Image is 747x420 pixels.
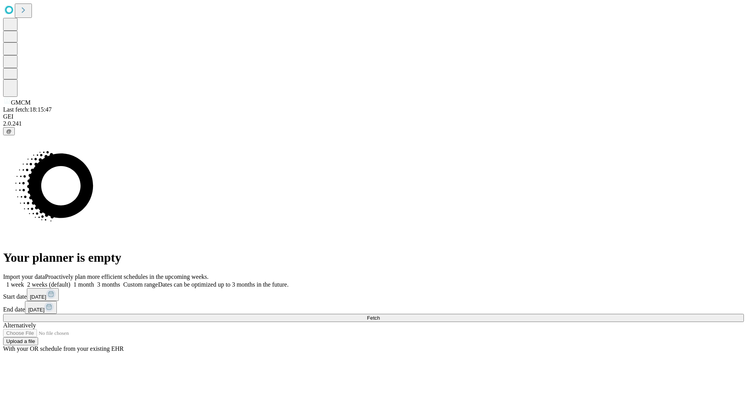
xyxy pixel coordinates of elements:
[158,281,288,288] span: Dates can be optimized up to 3 months in the future.
[30,294,46,300] span: [DATE]
[27,281,70,288] span: 2 weeks (default)
[74,281,94,288] span: 1 month
[3,337,38,345] button: Upload a file
[25,301,57,314] button: [DATE]
[3,322,36,329] span: Alternatively
[3,314,744,322] button: Fetch
[3,345,124,352] span: With your OR schedule from your existing EHR
[6,281,24,288] span: 1 week
[3,273,45,280] span: Import your data
[3,120,744,127] div: 2.0.241
[6,128,12,134] span: @
[45,273,209,280] span: Proactively plan more efficient schedules in the upcoming weeks.
[27,288,59,301] button: [DATE]
[3,106,52,113] span: Last fetch: 18:15:47
[123,281,158,288] span: Custom range
[3,288,744,301] div: Start date
[28,307,44,313] span: [DATE]
[97,281,120,288] span: 3 months
[3,127,15,135] button: @
[3,301,744,314] div: End date
[3,250,744,265] h1: Your planner is empty
[11,99,31,106] span: GMCM
[3,113,744,120] div: GEI
[367,315,380,321] span: Fetch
